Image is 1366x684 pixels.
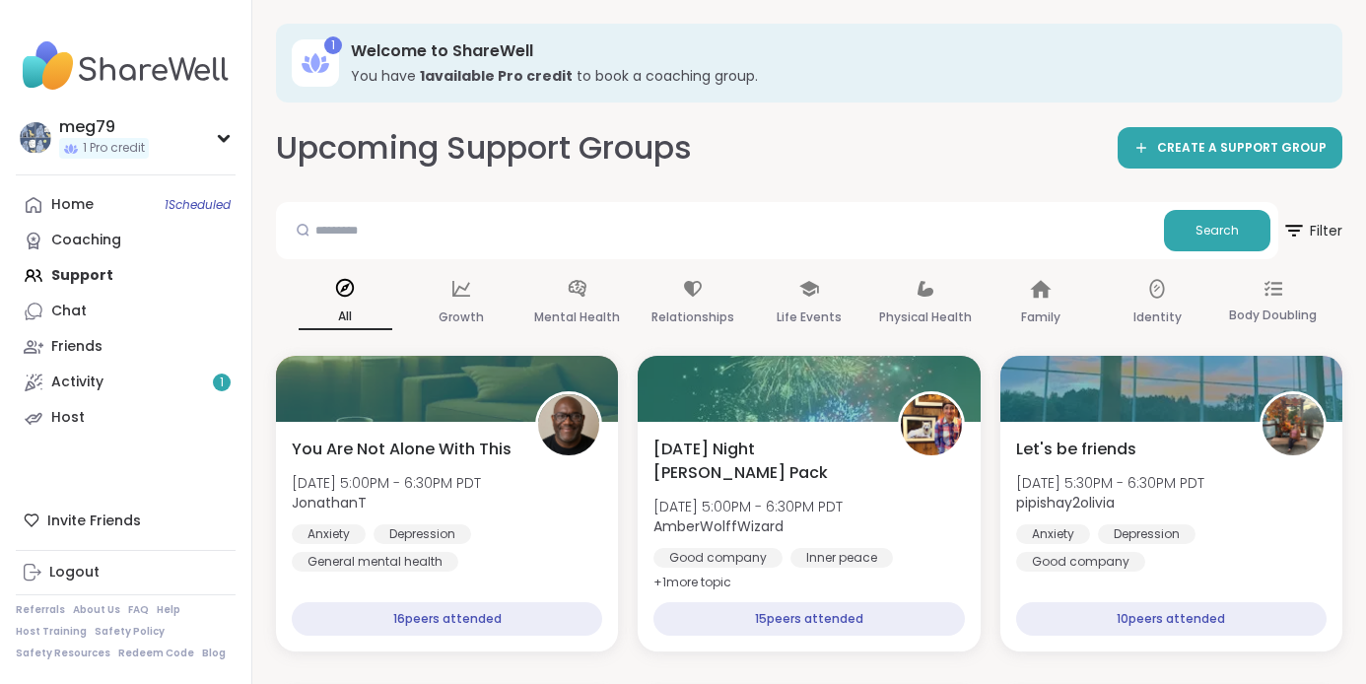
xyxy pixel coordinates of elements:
div: Anxiety [1016,524,1090,544]
div: Good company [653,548,783,568]
div: Logout [49,563,100,582]
img: ShareWell Nav Logo [16,32,236,101]
a: Safety Policy [95,625,165,639]
span: 1 Scheduled [165,197,231,213]
div: Depression [1098,524,1195,544]
a: Blog [202,647,226,660]
b: JonathanT [292,493,367,513]
span: You Are Not Alone With This [292,438,512,461]
div: Good company [1016,552,1145,572]
img: JonathanT [538,394,599,455]
div: Invite Friends [16,503,236,538]
a: Host [16,400,236,436]
p: Physical Health [879,306,972,329]
div: General mental health [292,552,458,572]
span: 1 [220,375,224,391]
span: [DATE] 5:30PM - 6:30PM PDT [1016,473,1204,493]
div: Anxiety [292,524,366,544]
img: pipishay2olivia [1263,394,1324,455]
h2: Upcoming Support Groups [276,126,692,171]
a: Friends [16,329,236,365]
div: Friends [51,337,102,357]
a: Home1Scheduled [16,187,236,223]
span: CREATE A SUPPORT GROUP [1157,140,1327,157]
div: Chat [51,302,87,321]
p: Growth [439,306,484,329]
a: Host Training [16,625,87,639]
div: Home [51,195,94,215]
span: [DATE] 5:00PM - 6:30PM PDT [292,473,481,493]
a: Referrals [16,603,65,617]
p: Mental Health [534,306,620,329]
b: AmberWolffWizard [653,516,784,536]
a: CREATE A SUPPORT GROUP [1118,127,1342,169]
span: [DATE] Night [PERSON_NAME] Pack [653,438,875,485]
div: meg79 [59,116,149,138]
div: 15 peers attended [653,602,964,636]
h3: You have to book a coaching group. [351,66,1315,86]
button: Search [1164,210,1270,251]
button: Filter [1282,202,1342,259]
img: AmberWolffWizard [901,394,962,455]
p: Body Doubling [1229,304,1317,327]
a: Logout [16,555,236,590]
div: Inner peace [790,548,893,568]
span: Let's be friends [1016,438,1136,461]
div: Host [51,408,85,428]
p: Family [1021,306,1060,329]
p: Relationships [651,306,734,329]
span: Search [1195,222,1239,239]
img: meg79 [20,122,51,154]
b: pipishay2olivia [1016,493,1115,513]
a: Redeem Code [118,647,194,660]
a: About Us [73,603,120,617]
b: 1 available Pro credit [420,66,573,86]
div: Coaching [51,231,121,250]
a: Coaching [16,223,236,258]
p: All [299,305,392,330]
div: Activity [51,373,103,392]
a: FAQ [128,603,149,617]
a: Safety Resources [16,647,110,660]
span: Filter [1282,207,1342,254]
div: 10 peers attended [1016,602,1327,636]
a: Help [157,603,180,617]
div: 1 [324,36,342,54]
span: [DATE] 5:00PM - 6:30PM PDT [653,497,843,516]
div: Depression [374,524,471,544]
h3: Welcome to ShareWell [351,40,1315,62]
a: Activity1 [16,365,236,400]
p: Life Events [777,306,842,329]
div: 16 peers attended [292,602,602,636]
span: 1 Pro credit [83,140,145,157]
p: Identity [1133,306,1182,329]
a: Chat [16,294,236,329]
